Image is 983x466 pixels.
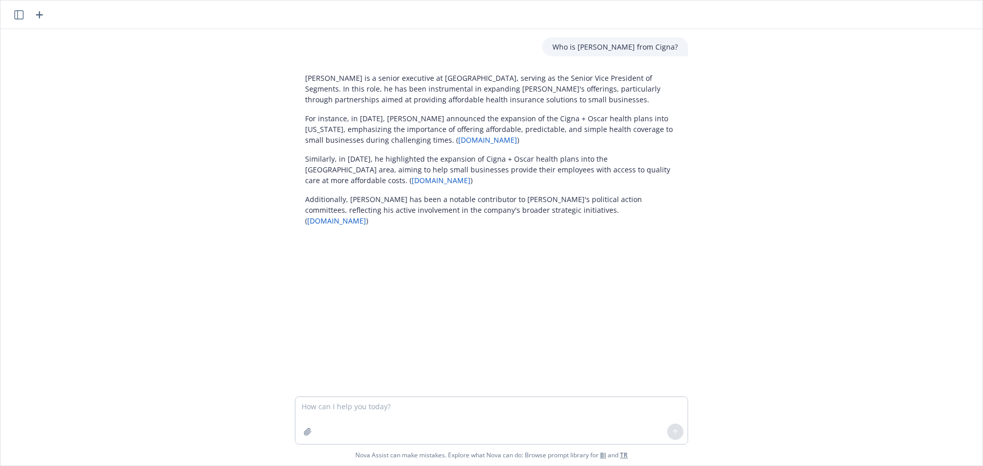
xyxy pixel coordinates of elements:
p: Similarly, in [DATE], he highlighted the expansion of Cigna + Oscar health plans into the [GEOGRA... [305,153,678,186]
a: BI [600,451,606,459]
p: Who is [PERSON_NAME] from Cigna? [552,41,678,52]
span: Nova Assist can make mistakes. Explore what Nova can do: Browse prompt library for and [5,445,978,465]
p: For instance, in [DATE], [PERSON_NAME] announced the expansion of the Cigna + Oscar health plans ... [305,113,678,145]
p: Additionally, [PERSON_NAME] has been a notable contributor to [PERSON_NAME]'s political action co... [305,194,678,226]
p: [PERSON_NAME] is a senior executive at [GEOGRAPHIC_DATA], serving as the Senior Vice President of... [305,73,678,105]
a: [DOMAIN_NAME] [307,216,366,226]
a: [DOMAIN_NAME] [412,175,471,185]
a: TR [620,451,628,459]
a: [DOMAIN_NAME] [458,135,517,145]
